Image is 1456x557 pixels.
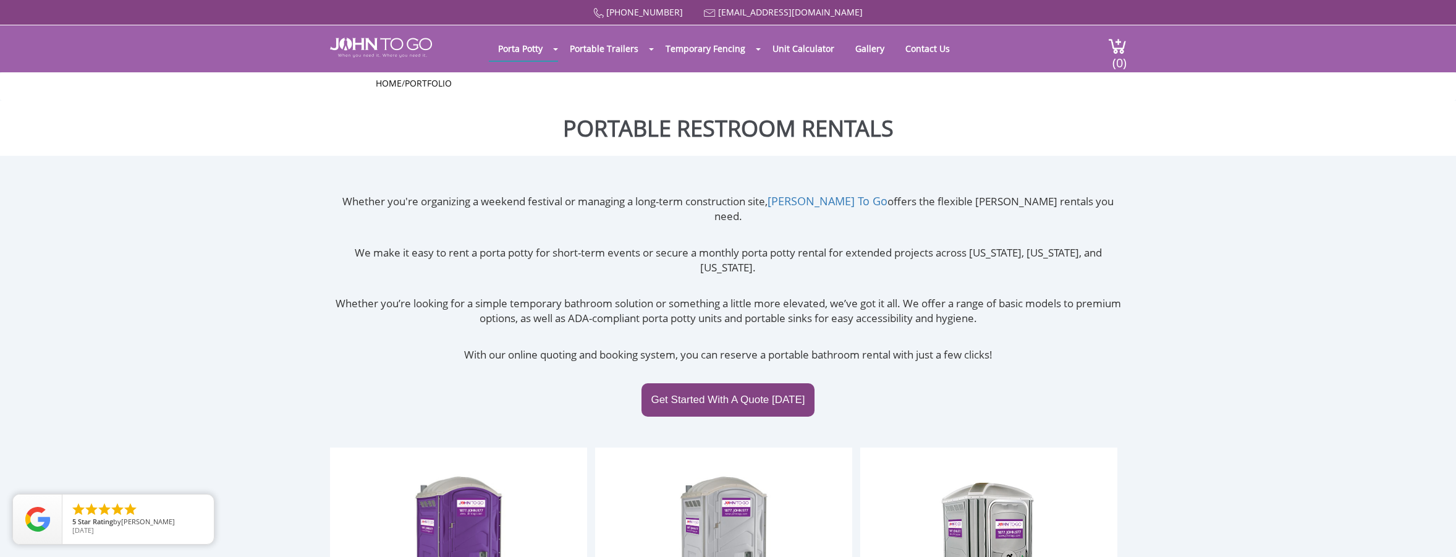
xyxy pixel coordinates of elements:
[71,502,86,517] li: 
[704,9,716,17] img: Mail
[896,36,959,61] a: Contact Us
[1407,508,1456,557] button: Live Chat
[376,77,1080,90] ul: /
[72,517,76,526] span: 5
[121,517,175,526] span: [PERSON_NAME]
[489,36,552,61] a: Porta Potty
[110,502,125,517] li: 
[846,36,894,61] a: Gallery
[641,383,814,417] a: Get Started With A Quote [DATE]
[72,518,204,527] span: by
[330,296,1127,326] p: Whether you’re looking for a simple temporary bathroom solution or something a little more elevat...
[1112,45,1127,71] span: (0)
[330,245,1127,276] p: We make it easy to rent a porta potty for short-term events or secure a monthly porta potty renta...
[606,6,683,18] a: [PHONE_NUMBER]
[25,507,50,532] img: Review Rating
[330,38,432,57] img: JOHN to go
[376,77,402,89] a: Home
[84,502,99,517] li: 
[330,193,1127,224] p: Whether you're organizing a weekend festival or managing a long-term construction site, offers th...
[718,6,863,18] a: [EMAIL_ADDRESS][DOMAIN_NAME]
[1108,38,1127,54] img: cart a
[97,502,112,517] li: 
[78,517,113,526] span: Star Rating
[405,77,452,89] a: Portfolio
[561,36,648,61] a: Portable Trailers
[763,36,844,61] a: Unit Calculator
[593,8,604,19] img: Call
[123,502,138,517] li: 
[768,193,887,208] a: [PERSON_NAME] To Go
[656,36,755,61] a: Temporary Fencing
[330,347,1127,362] p: With our online quoting and booking system, you can reserve a portable bathroom rental with just ...
[72,525,94,535] span: [DATE]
